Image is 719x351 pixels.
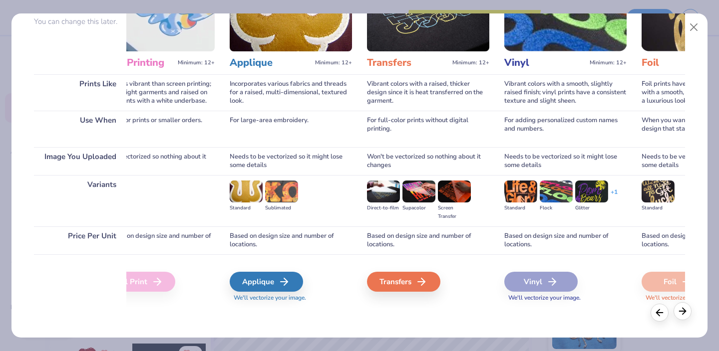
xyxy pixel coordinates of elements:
[540,204,573,212] div: Flock
[642,204,675,212] div: Standard
[504,147,627,175] div: Needs to be vectorized so it might lose some details
[230,111,352,147] div: For large-area embroidery.
[438,180,471,202] img: Screen Transfer
[92,272,175,292] div: Digital Print
[92,147,215,175] div: Won't be vectorized so nothing about it changes
[230,294,352,302] span: We'll vectorize your image.
[504,294,627,302] span: We'll vectorize your image.
[642,180,675,202] img: Standard
[504,74,627,111] div: Vibrant colors with a smooth, slightly raised finish; vinyl prints have a consistent texture and ...
[438,204,471,221] div: Screen Transfer
[685,18,704,37] button: Close
[452,59,489,66] span: Minimum: 12+
[34,147,126,175] div: Image You Uploaded
[92,74,215,111] div: Inks are less vibrant than screen printing; smooth on light garments and raised on dark garments ...
[230,226,352,254] div: Based on design size and number of locations.
[402,204,435,212] div: Supacolor
[575,204,608,212] div: Glitter
[367,226,489,254] div: Based on design size and number of locations.
[367,272,440,292] div: Transfers
[504,180,537,202] img: Standard
[504,272,578,292] div: Vinyl
[367,180,400,202] img: Direct-to-film
[230,180,263,202] img: Standard
[92,111,215,147] div: For full-color prints or smaller orders.
[402,180,435,202] img: Supacolor
[230,204,263,212] div: Standard
[504,56,586,69] h3: Vinyl
[367,56,448,69] h3: Transfers
[265,180,298,202] img: Sublimated
[34,17,126,26] p: You can change this later.
[611,188,618,205] div: + 1
[367,74,489,111] div: Vibrant colors with a raised, thicker design since it is heat transferred on the garment.
[367,111,489,147] div: For full-color prints without digital printing.
[540,180,573,202] img: Flock
[504,226,627,254] div: Based on design size and number of locations.
[590,59,627,66] span: Minimum: 12+
[265,204,298,212] div: Sublimated
[315,59,352,66] span: Minimum: 12+
[230,147,352,175] div: Needs to be vectorized so it might lose some details
[34,175,126,226] div: Variants
[178,59,215,66] span: Minimum: 12+
[504,111,627,147] div: For adding personalized custom names and numbers.
[92,56,174,69] h3: Digital Printing
[367,204,400,212] div: Direct-to-film
[504,204,537,212] div: Standard
[367,147,489,175] div: Won't be vectorized so nothing about it changes
[230,272,303,292] div: Applique
[34,74,126,111] div: Prints Like
[575,180,608,202] img: Glitter
[92,226,215,254] div: Cost based on design size and number of locations.
[34,111,126,147] div: Use When
[642,272,715,292] div: Foil
[230,74,352,111] div: Incorporates various fabrics and threads for a raised, multi-dimensional, textured look.
[230,56,311,69] h3: Applique
[34,226,126,254] div: Price Per Unit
